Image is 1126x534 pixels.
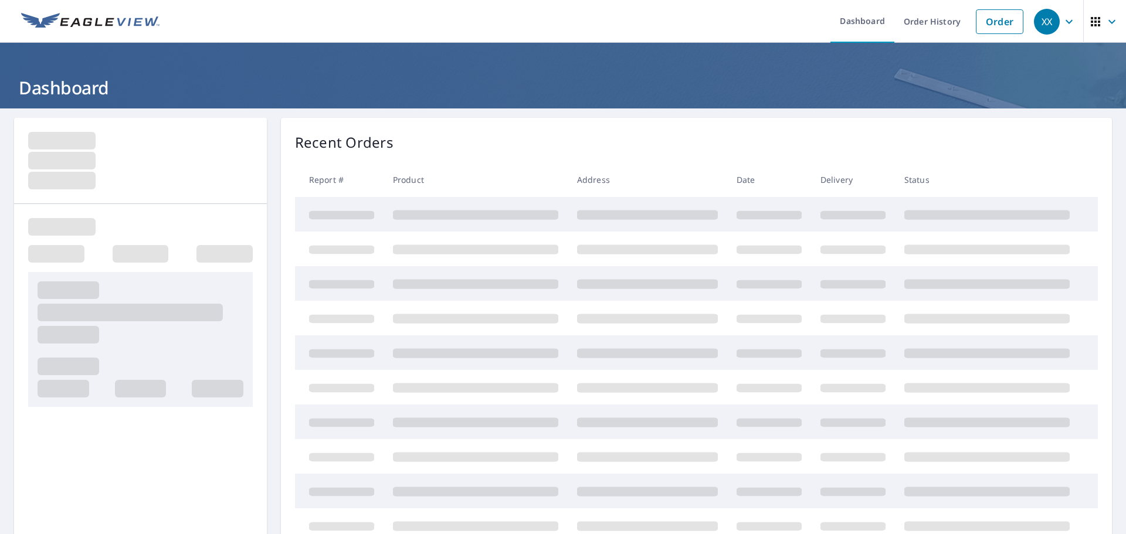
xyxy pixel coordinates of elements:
[727,162,811,197] th: Date
[811,162,895,197] th: Delivery
[295,132,394,153] p: Recent Orders
[21,13,160,30] img: EV Logo
[14,76,1112,100] h1: Dashboard
[384,162,568,197] th: Product
[895,162,1079,197] th: Status
[568,162,727,197] th: Address
[976,9,1023,34] a: Order
[295,162,384,197] th: Report #
[1034,9,1060,35] div: XX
